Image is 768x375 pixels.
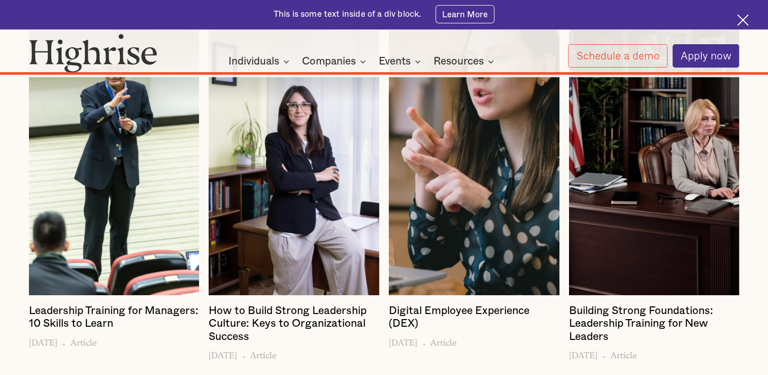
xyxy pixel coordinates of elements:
[389,304,559,334] a: #LEADERSHIPDigital Employee Experience (DEX)
[302,55,369,68] div: Companies
[569,347,597,360] h6: [DATE]
[673,44,740,68] a: Apply now
[250,347,277,360] h6: Article
[436,5,495,23] a: Learn More
[62,334,65,348] h6: -
[430,334,457,348] h6: Article
[422,334,425,348] h6: -
[610,347,637,360] h6: Article
[302,55,356,68] div: Companies
[379,55,424,68] div: Events
[737,14,749,26] img: Cross icon
[29,334,57,348] h6: [DATE]
[433,55,497,68] div: Resources
[29,34,157,72] img: Highrise logo
[568,44,667,68] a: Schedule a demo
[242,347,246,360] h6: -
[379,55,411,68] div: Events
[433,55,484,68] div: Resources
[71,334,97,348] h6: Article
[569,304,740,348] a: #LEADERSHIPBuilding Strong Foundations: Leadership Training for New Leaders
[29,304,199,330] h4: Leadership Training for Managers: 10 Skills to Learn
[274,9,421,20] div: This is some text inside of a div block.
[228,55,292,68] div: Individuals
[389,334,417,348] h6: [DATE]
[29,304,199,334] a: #LEADERSHIPLeadership Training for Managers: 10 Skills to Learn
[228,55,279,68] div: Individuals
[602,347,606,360] h6: -
[569,304,740,343] h4: Building Strong Foundations: Leadership Training for New Leaders
[209,304,379,348] a: #LEADERSHIPHow to Build Strong Leadership Culture: Keys to Organizational Success
[389,304,559,330] h4: Digital Employee Experience (DEX)
[209,304,379,343] h4: How to Build Strong Leadership Culture: Keys to Organizational Success
[209,347,237,360] h6: [DATE]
